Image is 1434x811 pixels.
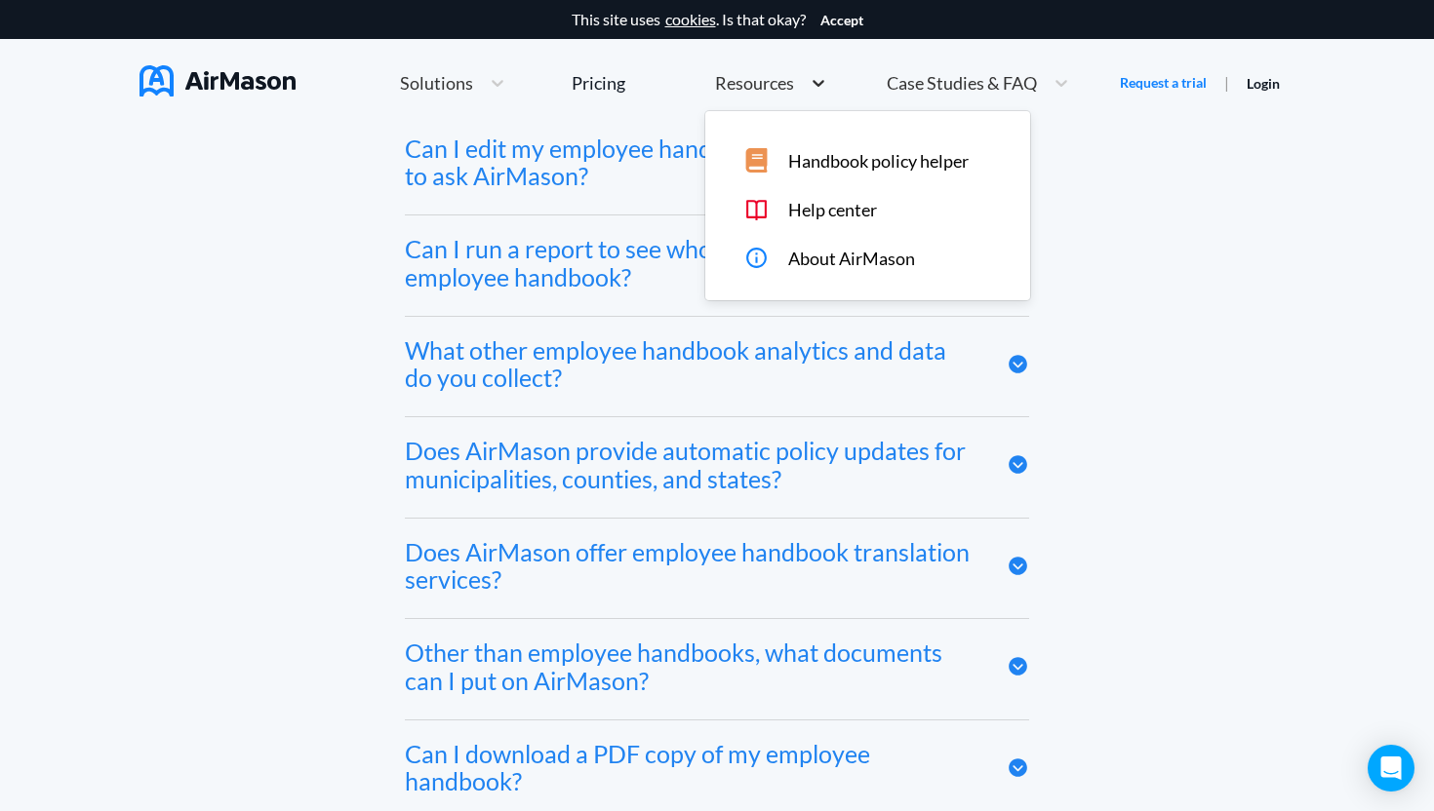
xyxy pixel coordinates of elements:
[788,200,877,220] span: Help center
[405,336,977,393] div: What other employee handbook analytics and data do you collect?
[887,74,1037,92] span: Case Studies & FAQ
[715,74,794,92] span: Resources
[405,638,977,695] div: Other than employee handbooks, what documents can I put on AirMason?
[572,74,625,92] div: Pricing
[572,65,625,100] a: Pricing
[405,135,977,191] div: Can I edit my employee handbook myself or do I need to ask AirMason?
[405,235,977,291] div: Can I run a report to see who hasn't signed my employee handbook?
[788,151,969,172] span: Handbook policy helper
[820,13,863,28] button: Accept cookies
[400,74,473,92] span: Solutions
[405,437,977,493] div: Does AirMason provide automatic policy updates for municipalities, counties, and states?
[139,65,296,97] img: AirMason Logo
[1247,75,1280,92] a: Login
[1224,73,1229,92] span: |
[1368,745,1414,792] div: Open Intercom Messenger
[405,740,977,796] div: Can I download a PDF copy of my employee handbook?
[405,538,977,595] div: Does AirMason offer employee handbook translation services?
[1120,73,1207,93] a: Request a trial
[788,249,915,269] span: About AirMason
[665,11,716,28] a: cookies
